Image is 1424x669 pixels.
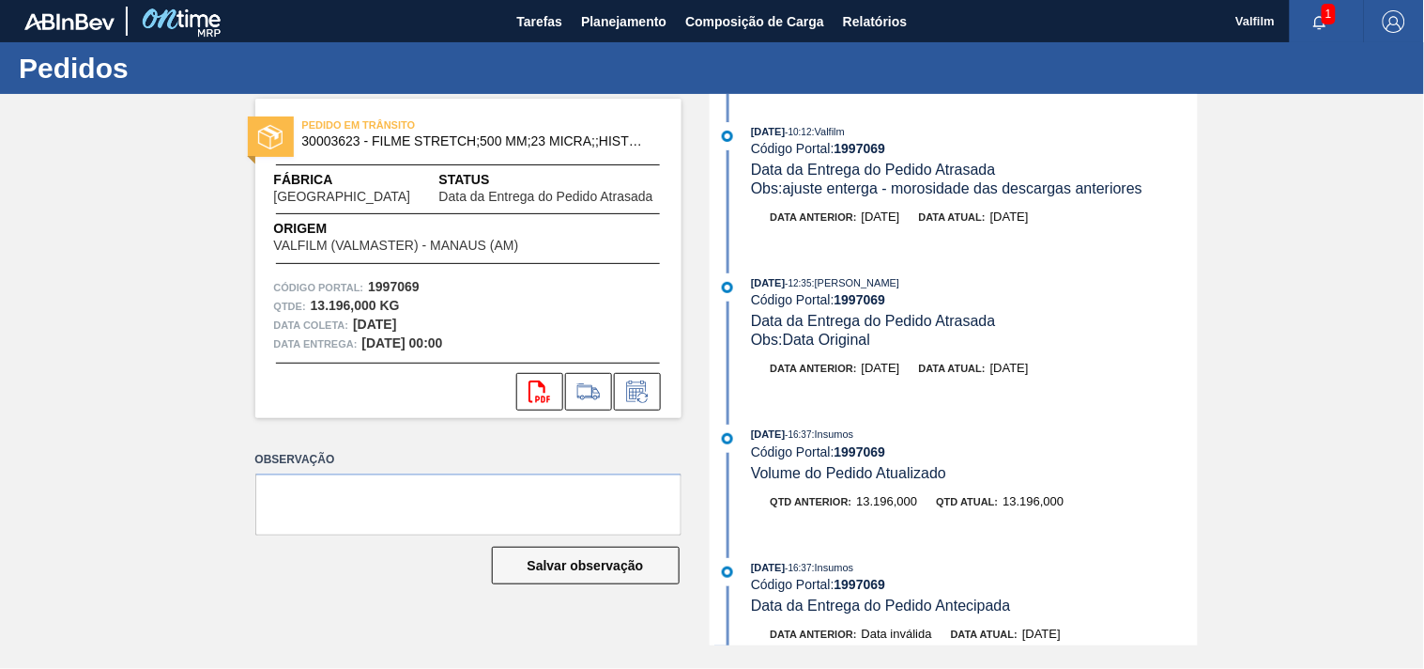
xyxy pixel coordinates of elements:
span: [DATE] [990,210,1029,224]
span: [GEOGRAPHIC_DATA] [274,190,411,204]
span: - 10:12 [786,127,812,137]
h1: Pedidos [19,57,352,79]
button: Notificações [1290,8,1350,35]
span: Data anterior: [771,211,857,223]
span: Data anterior: [771,629,857,640]
span: [DATE] [751,428,785,440]
span: Obs: ajuste enterga - morosidade das descargas anteriores [751,180,1142,196]
span: Data coleta: [274,316,349,334]
img: Logout [1383,10,1405,33]
span: [DATE] [751,562,785,573]
span: 30003623 - FILME STRETCH;500 MM;23 MICRA;;HISTRETCH [302,134,643,148]
img: atual [722,567,733,578]
span: 13.196,000 [1003,494,1064,508]
strong: 1997069 [834,292,886,307]
img: atual [722,131,733,142]
img: TNhmsLtSVTkK8tSr43FrP2fwEKptu5GPRR3wAAAABJRU5ErkJggg== [24,13,115,30]
strong: 1997069 [834,444,886,459]
span: 13.196,000 [856,494,917,508]
span: : Insumos [812,428,854,440]
span: Data atual: [951,629,1018,640]
span: Tarefas [516,10,562,33]
strong: [DATE] 00:00 [362,335,443,350]
span: - 12:35 [786,278,812,288]
span: Data da Entrega do Pedido Antecipada [751,598,1011,614]
strong: 13.196,000 KG [311,298,400,313]
span: 1 [1322,4,1336,24]
span: Data atual: [919,363,986,374]
img: atual [722,433,733,444]
span: Qtd anterior: [771,496,852,507]
label: Observação [255,446,681,474]
span: : Valfilm [812,126,845,137]
span: Código Portal: [274,278,364,297]
span: [DATE] [862,210,900,224]
span: Qtde : [274,297,306,316]
span: Obs: Data Original [751,332,870,348]
span: - 16:37 [786,563,812,573]
div: Informar alteração no pedido [614,373,661,411]
span: Data inválida [862,627,932,641]
span: Data da Entrega do Pedido Atrasada [751,162,996,178]
img: atual [722,282,733,293]
strong: [DATE] [353,317,396,332]
span: Volume do Pedido Atualizado [751,465,946,481]
span: PEDIDO EM TRÂNSITO [302,116,565,134]
span: : Insumos [812,562,854,573]
span: Data entrega: [274,334,358,353]
span: Origem [274,219,573,239]
span: Data atual: [919,211,986,223]
span: Status [439,170,663,190]
span: - 16:37 [786,429,812,440]
span: Fábrica [274,170,439,190]
span: : [PERSON_NAME] [812,277,900,288]
div: Código Portal: [751,292,1197,307]
div: Abrir arquivo PDF [516,373,563,411]
span: Data da Entrega do Pedido Atrasada [439,190,653,204]
div: Código Portal: [751,444,1197,459]
button: Salvar observação [492,547,680,584]
div: Código Portal: [751,577,1197,592]
div: Ir para Composição de Carga [565,373,612,411]
span: [DATE] [862,361,900,375]
span: Relatórios [843,10,907,33]
span: [DATE] [751,277,785,288]
span: Data anterior: [771,363,857,374]
div: Código Portal: [751,141,1197,156]
img: status [258,125,283,149]
span: [DATE] [751,126,785,137]
span: Planejamento [581,10,666,33]
strong: 1997069 [834,577,886,592]
span: Composição de Carga [685,10,824,33]
span: [DATE] [1022,627,1061,641]
span: [DATE] [990,361,1029,375]
strong: 1997069 [834,141,886,156]
span: Qtd atual: [937,496,999,507]
span: VALFILM (VALMASTER) - MANAUS (AM) [274,239,519,253]
span: Data da Entrega do Pedido Atrasada [751,313,996,329]
strong: 1997069 [368,279,420,294]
